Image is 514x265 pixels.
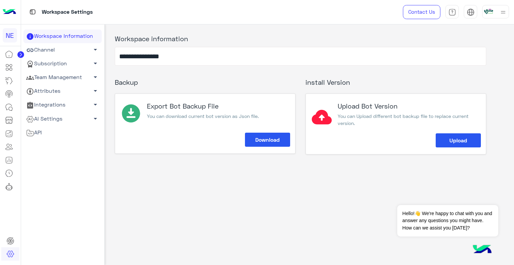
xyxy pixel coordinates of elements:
a: AI Settings [23,112,102,126]
h3: Upload Bot Version [338,102,476,110]
h3: Export Bot Backup File [147,102,259,110]
span: Hello!👋 We're happy to chat with you and answer any questions you might have. How can we assist y... [397,205,498,237]
a: Subscription [23,57,102,71]
img: tab [448,8,456,16]
a: Workspace Information [23,29,102,43]
p: You can download current bot version as Json file. [147,113,259,120]
p: Workspace Settings [42,8,93,17]
img: tab [28,8,37,16]
img: tab [467,8,475,16]
div: NE [3,28,17,43]
span: arrow_drop_down [91,59,99,67]
a: Attributes [23,84,102,98]
img: hulul-logo.png [470,238,494,262]
span: arrow_drop_down [91,46,99,54]
span: API [26,128,42,137]
img: userImage [484,7,493,16]
img: profile [499,8,507,16]
a: API [23,126,102,139]
a: Channel [23,43,102,57]
span: arrow_drop_down [91,115,99,123]
a: Contact Us [403,5,440,19]
label: Workspace information [115,34,188,44]
span: arrow_drop_down [91,101,99,109]
a: Team Management [23,71,102,84]
h3: install Version [306,73,486,91]
span: arrow_drop_down [91,87,99,95]
p: You can Upload different bot backup file to replace current version. [338,113,476,127]
button: Download [245,133,290,147]
span: arrow_drop_down [91,73,99,81]
a: Integrations [23,98,102,112]
button: Upload [436,133,481,147]
h3: Backup [115,73,295,91]
img: Logo [3,5,16,19]
a: tab [445,5,459,19]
